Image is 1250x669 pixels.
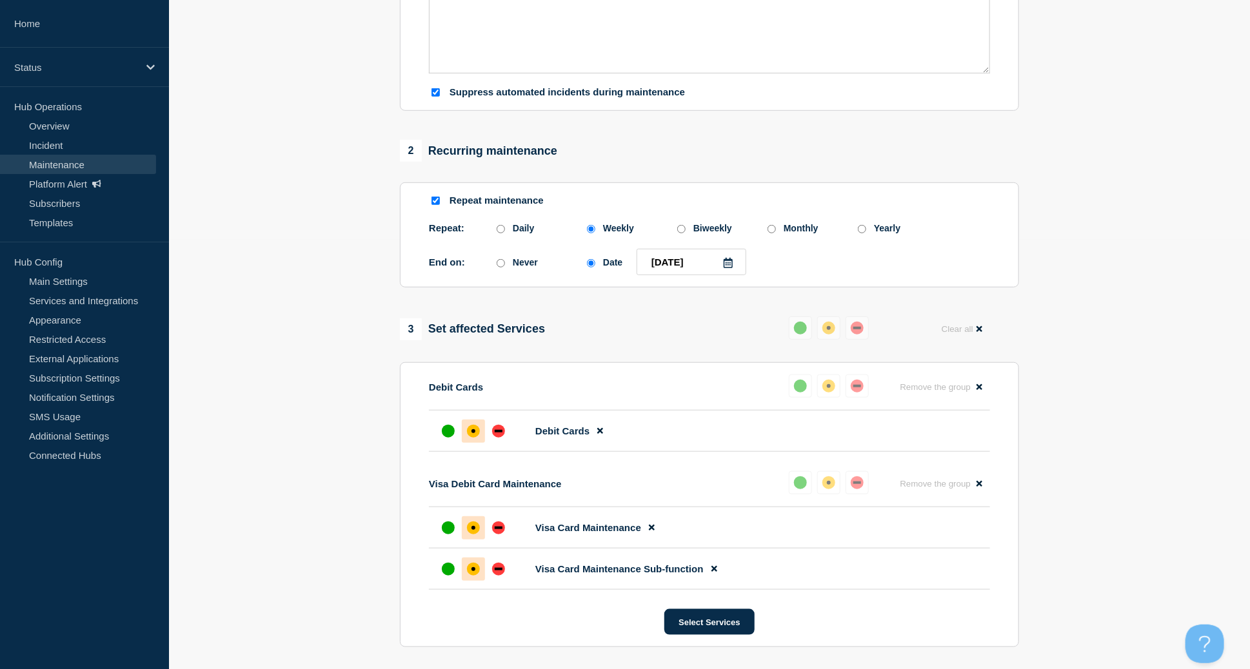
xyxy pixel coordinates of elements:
span: Visa Card Maintenance Sub-function [535,563,704,574]
button: down [846,374,869,398]
button: Clear all [934,316,990,342]
span: Debit Cards [535,425,590,436]
iframe: Help Scout Beacon - Open [1186,625,1224,663]
p: Suppress automated incidents during maintenance [450,86,685,99]
input: Biweekly [677,225,686,233]
input: Suppress automated incidents during maintenance [432,88,440,97]
p: Repeat maintenance [450,195,544,207]
input: Monthly [768,225,776,233]
div: Biweekly [693,223,732,233]
div: up [442,425,455,438]
p: Status [14,62,138,73]
div: Never [513,257,538,267]
button: down [846,471,869,494]
input: Daily [497,225,505,233]
div: affected [467,563,480,576]
button: Remove the group [892,374,990,400]
button: affected [817,316,840,340]
div: Set affected Services [400,318,545,340]
span: Remove the group [900,479,971,489]
input: YYYY-MM-DD [637,249,746,275]
input: Weekly [587,225,595,233]
div: Daily [513,223,534,233]
div: affected [467,521,480,534]
div: up [794,380,807,393]
div: affected [822,322,835,334]
div: down [492,563,505,576]
input: Never [497,259,505,267]
div: up [794,476,807,489]
p: Visa Debit Card Maintenance [429,478,562,489]
p: Repeat: [429,222,493,233]
div: Recurring maintenance [400,140,557,162]
button: Select Services [664,609,754,635]
div: down [492,521,505,534]
div: Date [603,257,622,267]
div: up [442,521,455,534]
span: Remove the group [900,382,971,392]
span: Visa Card Maintenance [535,522,641,533]
button: up [789,316,812,340]
button: affected [817,374,840,398]
div: Yearly [874,223,900,233]
div: up [442,563,455,576]
input: Date [587,259,595,267]
p: End on: [429,257,493,267]
div: affected [822,476,835,489]
span: 2 [400,140,422,162]
div: up [794,322,807,334]
div: down [492,425,505,438]
div: Monthly [784,223,818,233]
button: up [789,471,812,494]
div: affected [822,380,835,393]
input: Repeat maintenance [432,197,440,205]
button: affected [817,471,840,494]
button: up [789,374,812,398]
div: down [851,322,864,334]
input: Yearly [858,225,866,233]
div: Weekly [603,223,634,233]
div: down [851,380,864,393]
span: 3 [400,318,422,340]
button: down [846,316,869,340]
button: Remove the group [892,471,990,496]
div: down [851,476,864,489]
div: affected [467,425,480,438]
p: Debit Cards [429,382,483,393]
